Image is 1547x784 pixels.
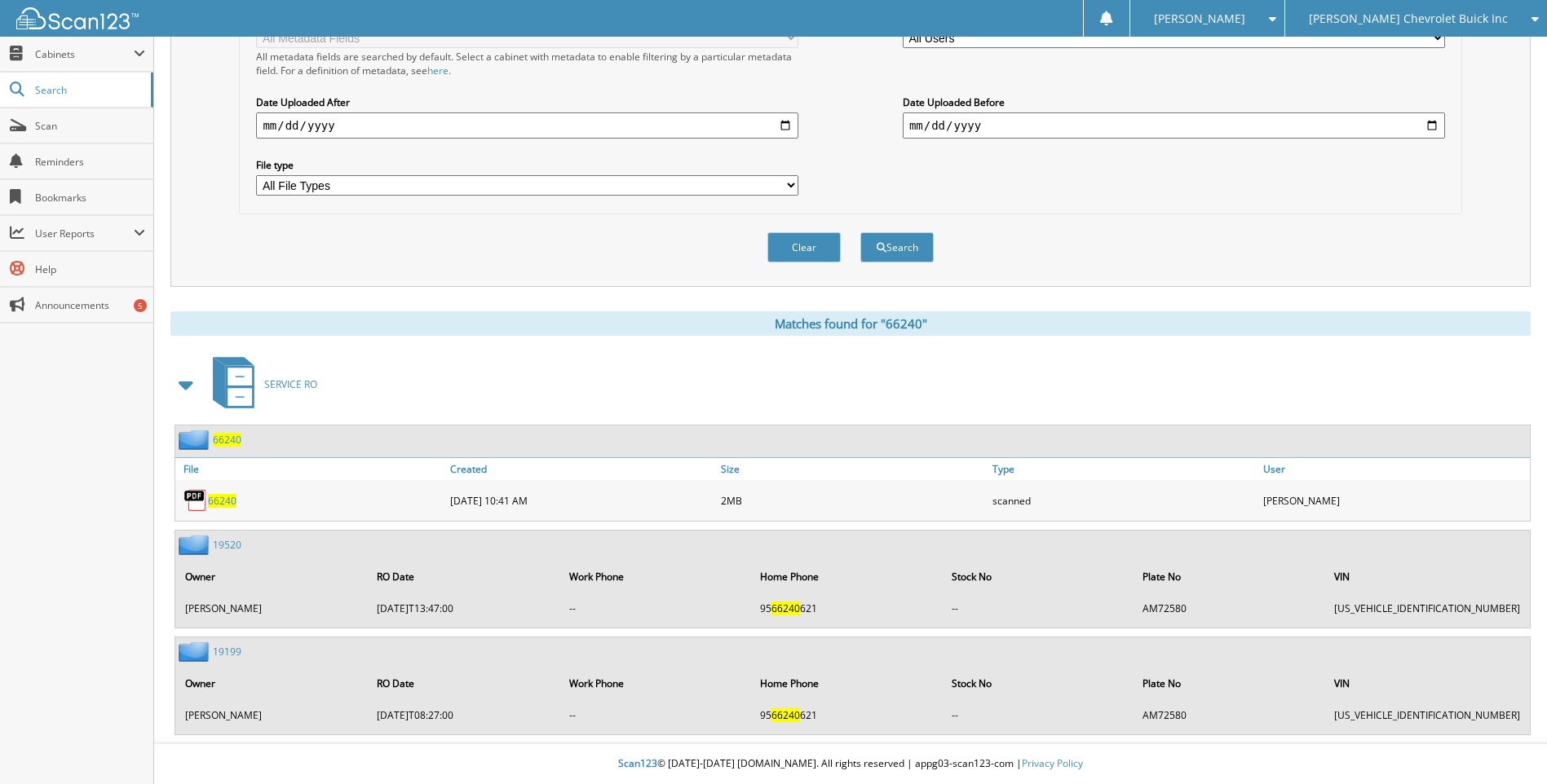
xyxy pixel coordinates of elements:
label: Date Uploaded Before [903,95,1445,109]
a: 66240 [213,433,241,447]
th: Work Phone [561,667,750,700]
th: Home Phone [752,667,942,700]
div: scanned [988,484,1259,517]
span: Cabinets [35,47,134,61]
span: 66240 [771,708,800,722]
button: Clear [767,232,841,262]
div: [PERSON_NAME] [1259,484,1530,517]
td: [PERSON_NAME] [177,702,367,729]
span: [PERSON_NAME] Chevrolet Buick Inc [1309,14,1508,24]
span: Help [35,262,145,276]
th: RO Date [369,560,559,593]
td: -- [944,595,1133,622]
a: User [1259,458,1530,480]
label: File type [256,158,798,172]
span: User Reports [35,227,134,240]
td: -- [944,702,1133,729]
img: folder2.png [179,535,213,555]
span: 66240 [771,601,800,615]
a: 19199 [213,645,241,658]
th: Owner [177,667,367,700]
div: 2MB [717,484,988,517]
th: VIN [1326,667,1528,700]
input: start [256,112,798,139]
div: © [DATE]-[DATE] [DOMAIN_NAME]. All rights reserved | appg03-scan123-com | [154,744,1547,784]
img: scan123-logo-white.svg [16,7,139,29]
td: 95 621 [752,595,942,622]
th: Plate No [1134,560,1324,593]
span: Bookmarks [35,191,145,205]
img: folder2.png [179,641,213,662]
a: Created [446,458,717,480]
div: 5 [134,299,147,312]
span: [PERSON_NAME] [1154,14,1245,24]
span: Search [35,83,143,97]
a: SERVICE RO [203,352,317,416]
th: RO Date [369,667,559,700]
span: Reminders [35,155,145,169]
th: Plate No [1134,667,1324,700]
td: -- [561,595,750,622]
td: [US_VEHICLE_IDENTIFICATION_NUMBER] [1326,595,1528,622]
td: [DATE]T08:27:00 [369,702,559,729]
th: Owner [177,560,367,593]
iframe: Chat Widget [1465,706,1547,784]
a: Type [988,458,1259,480]
th: Home Phone [752,560,942,593]
label: Date Uploaded After [256,95,798,109]
a: 66240 [208,494,236,508]
span: Scan123 [618,756,657,770]
td: [PERSON_NAME] [177,595,367,622]
button: Search [860,232,934,262]
div: Matches found for "66240" [170,311,1531,336]
td: -- [561,702,750,729]
td: AM72580 [1134,702,1324,729]
a: 19520 [213,538,241,552]
td: AM72580 [1134,595,1324,622]
th: Stock No [944,667,1133,700]
img: PDF.png [183,488,208,513]
input: end [903,112,1445,139]
span: SERVICE RO [264,377,317,391]
td: 95 621 [752,702,942,729]
a: Privacy Policy [1022,756,1083,770]
td: [US_VEHICLE_IDENTIFICATION_NUMBER] [1326,702,1528,729]
span: Announcements [35,298,145,312]
td: [DATE]T13:47:00 [369,595,559,622]
div: All metadata fields are searched by default. Select a cabinet with metadata to enable filtering b... [256,50,798,77]
a: Size [717,458,988,480]
img: folder2.png [179,429,213,450]
th: Stock No [944,560,1133,593]
a: File [175,458,446,480]
th: Work Phone [561,560,750,593]
a: here [427,64,449,77]
span: Scan [35,119,145,133]
th: VIN [1326,560,1528,593]
div: [DATE] 10:41 AM [446,484,717,517]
